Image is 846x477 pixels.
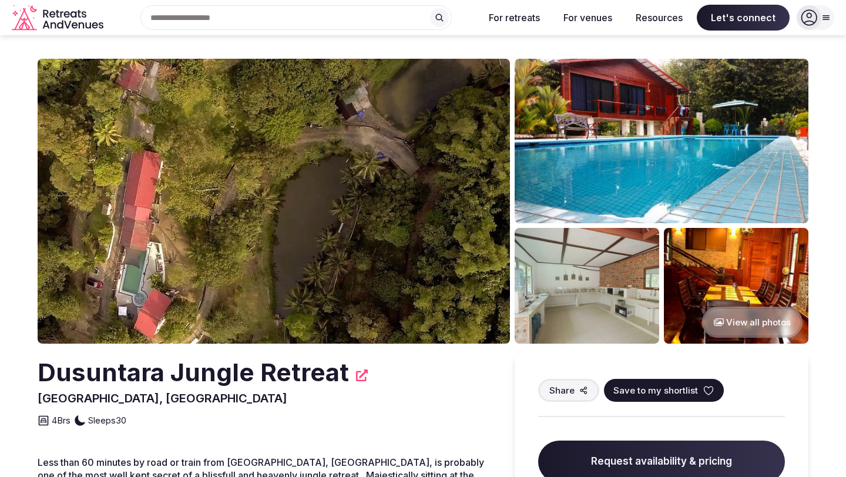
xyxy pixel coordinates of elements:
[479,5,549,31] button: For retreats
[554,5,622,31] button: For venues
[702,307,803,338] button: View all photos
[697,5,790,31] span: Let's connect
[538,379,599,402] button: Share
[38,59,510,344] img: Venue cover photo
[515,59,808,223] img: Venue gallery photo
[88,414,126,426] span: Sleeps 30
[38,355,349,390] h2: Dusuntara Jungle Retreat
[12,5,106,31] svg: Retreats and Venues company logo
[664,228,808,344] img: Venue gallery photo
[613,384,698,397] span: Save to my shortlist
[515,228,659,344] img: Venue gallery photo
[549,384,575,397] span: Share
[626,5,692,31] button: Resources
[38,391,287,405] span: [GEOGRAPHIC_DATA], [GEOGRAPHIC_DATA]
[604,379,724,402] button: Save to my shortlist
[12,5,106,31] a: Visit the homepage
[52,414,70,426] span: 4 Brs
